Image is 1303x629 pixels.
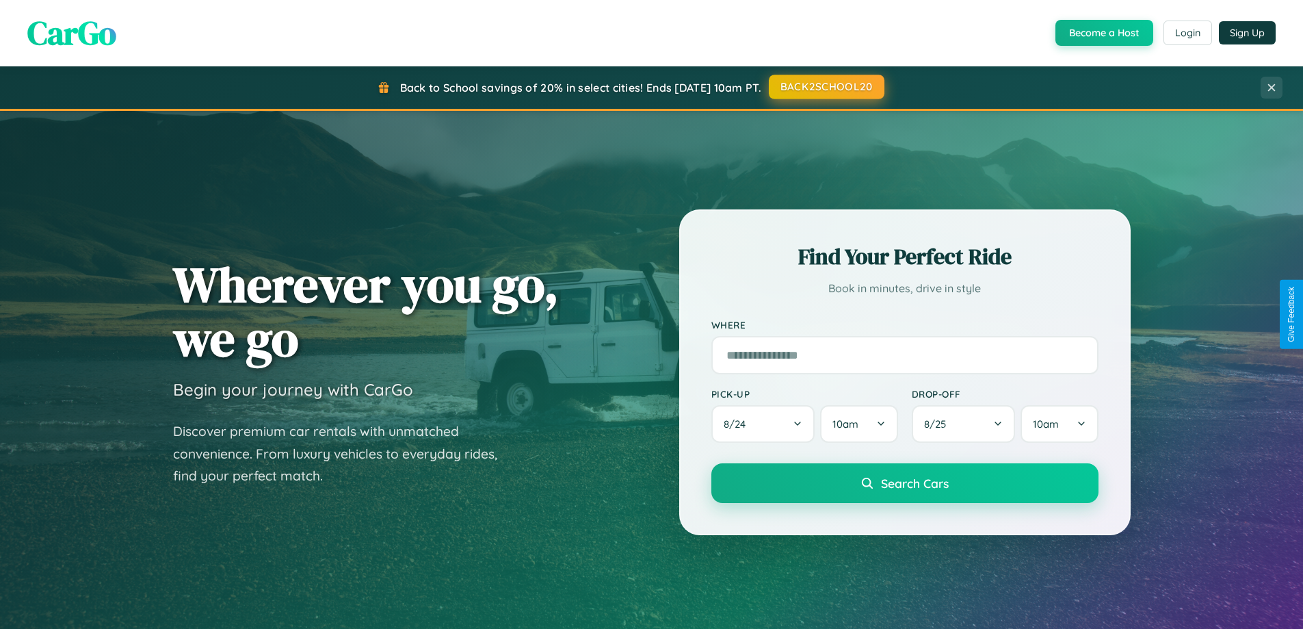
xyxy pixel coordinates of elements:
p: Discover premium car rentals with unmatched convenience. From luxury vehicles to everyday rides, ... [173,420,515,487]
button: Login [1163,21,1212,45]
span: 10am [1033,418,1059,431]
label: Where [711,319,1098,331]
button: 10am [820,405,897,443]
h3: Begin your journey with CarGo [173,379,413,400]
span: CarGo [27,10,116,55]
label: Drop-off [912,388,1098,400]
h2: Find Your Perfect Ride [711,242,1098,272]
span: Back to School savings of 20% in select cities! Ends [DATE] 10am PT. [400,81,761,94]
button: Sign Up [1219,21,1276,44]
h1: Wherever you go, we go [173,257,559,365]
span: 8 / 24 [724,418,752,431]
span: Search Cars [881,476,949,491]
label: Pick-up [711,388,898,400]
button: Search Cars [711,463,1098,503]
p: Book in minutes, drive in style [711,279,1098,298]
button: 8/25 [912,405,1016,443]
button: 8/24 [711,405,815,443]
div: Give Feedback [1287,287,1296,342]
button: BACK2SCHOOL20 [769,75,884,99]
span: 10am [832,418,858,431]
span: 8 / 25 [924,418,953,431]
button: Become a Host [1055,20,1153,46]
button: 10am [1021,405,1098,443]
